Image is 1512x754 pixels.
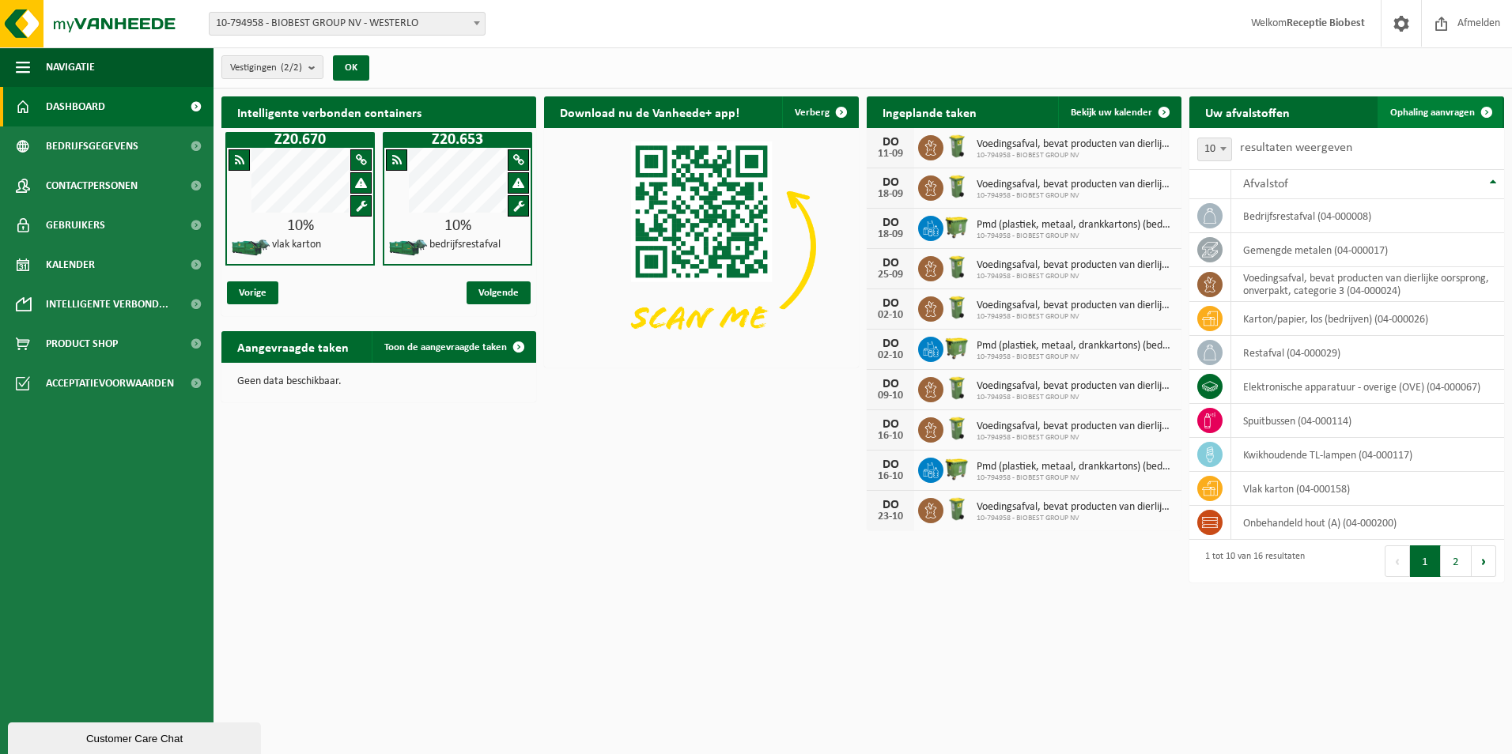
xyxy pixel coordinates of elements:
[1058,96,1180,128] a: Bekijk uw kalender
[875,350,906,361] div: 02-10
[977,272,1174,281] span: 10-794958 - BIOBEST GROUP NV
[943,213,970,240] img: WB-1100-HPE-GN-50
[977,380,1174,393] span: Voedingsafval, bevat producten van dierlijke oorsprong, onverpakt, categorie 3
[943,455,970,482] img: WB-1100-HPE-GN-50
[544,128,859,364] img: Download de VHEPlus App
[943,375,970,402] img: WB-0140-HPE-GN-50
[46,166,138,205] span: Contactpersonen
[875,297,906,310] div: DO
[943,415,970,442] img: WB-0140-HPE-GN-50
[1231,302,1504,336] td: karton/papier, los (bedrijven) (04-000026)
[977,232,1174,241] span: 10-794958 - BIOBEST GROUP NV
[875,390,906,402] div: 09-10
[46,205,105,245] span: Gebruikers
[943,334,970,361] img: WB-1100-HPE-GN-50
[544,96,755,127] h2: Download nu de Vanheede+ app!
[1385,545,1410,577] button: Previous
[46,364,174,403] span: Acceptatievoorwaarden
[1243,178,1288,190] span: Afvalstof
[372,331,535,363] a: Toon de aangevraagde taken
[1231,472,1504,506] td: vlak karton (04-000158)
[1410,545,1441,577] button: 1
[1231,438,1504,472] td: kwikhoudende TL-lampen (04-000117)
[1189,96,1306,127] h2: Uw afvalstoffen
[46,126,138,166] span: Bedrijfsgegevens
[977,259,1174,272] span: Voedingsafval, bevat producten van dierlijke oorsprong, onverpakt, categorie 3
[229,132,371,148] h1: Z20.670
[1231,404,1504,438] td: spuitbussen (04-000114)
[977,300,1174,312] span: Voedingsafval, bevat producten van dierlijke oorsprong, onverpakt, categorie 3
[1390,107,1475,118] span: Ophaling aanvragen
[46,285,168,324] span: Intelligente verbond...
[977,514,1174,523] span: 10-794958 - BIOBEST GROUP NV
[977,179,1174,191] span: Voedingsafval, bevat producten van dierlijke oorsprong, onverpakt, categorie 3
[46,245,95,285] span: Kalender
[1441,545,1472,577] button: 2
[1198,138,1231,160] span: 10
[237,376,520,387] p: Geen data beschikbaar.
[221,331,365,362] h2: Aangevraagde taken
[1231,506,1504,540] td: onbehandeld hout (A) (04-000200)
[782,96,857,128] button: Verberg
[384,342,507,352] span: Toon de aangevraagde taken
[231,238,270,258] img: HK-XZ-20-GN-01
[272,239,321,251] h4: vlak karton
[875,176,906,189] div: DO
[210,13,485,35] span: 10-794958 - BIOBEST GROUP NV - WESTERLO
[943,496,970,522] img: WB-0140-HPE-GN-50
[875,257,906,270] div: DO
[875,217,906,229] div: DO
[1071,107,1152,118] span: Bekijk uw kalender
[1197,544,1305,579] div: 1 tot 10 van 16 resultaten
[977,340,1174,352] span: Pmd (plastiek, metaal, drankkartons) (bedrijven)
[943,133,970,160] img: WB-0140-HPE-GN-50
[1472,545,1496,577] button: Next
[230,56,302,80] span: Vestigingen
[977,473,1174,483] span: 10-794958 - BIOBEST GROUP NV
[977,501,1174,514] span: Voedingsafval, bevat producten van dierlijke oorsprong, onverpakt, categorie 3
[875,310,906,321] div: 02-10
[977,138,1174,151] span: Voedingsafval, bevat producten van dierlijke oorsprong, onverpakt, categorie 3
[943,254,970,281] img: WB-0140-HPE-GN-50
[977,352,1174,362] span: 10-794958 - BIOBEST GROUP NV
[875,511,906,522] div: 23-10
[227,218,373,234] div: 10%
[875,418,906,431] div: DO
[46,324,118,364] span: Product Shop
[875,337,906,350] div: DO
[875,471,906,482] div: 16-10
[875,189,906,200] div: 18-09
[221,96,536,127] h2: Intelligente verbonden containers
[429,239,501,251] h4: bedrijfsrestafval
[977,420,1174,433] span: Voedingsafval, bevat producten van dierlijke oorsprong, onverpakt, categorie 3
[875,270,906,281] div: 25-09
[977,151,1174,160] span: 10-794958 - BIOBEST GROUP NV
[1378,96,1503,128] a: Ophaling aanvragen
[1231,267,1504,302] td: voedingsafval, bevat producten van dierlijke oorsprong, onverpakt, categorie 3 (04-000024)
[221,55,323,79] button: Vestigingen(2/2)
[875,458,906,471] div: DO
[875,499,906,511] div: DO
[227,281,278,304] span: Vorige
[867,96,992,127] h2: Ingeplande taken
[46,87,105,126] span: Dashboard
[1231,336,1504,370] td: restafval (04-000029)
[977,191,1174,201] span: 10-794958 - BIOBEST GROUP NV
[943,294,970,321] img: WB-0140-HPE-GN-50
[977,393,1174,402] span: 10-794958 - BIOBEST GROUP NV
[977,312,1174,322] span: 10-794958 - BIOBEST GROUP NV
[977,219,1174,232] span: Pmd (plastiek, metaal, drankkartons) (bedrijven)
[281,62,302,73] count: (2/2)
[875,431,906,442] div: 16-10
[467,281,531,304] span: Volgende
[209,12,486,36] span: 10-794958 - BIOBEST GROUP NV - WESTERLO
[384,218,531,234] div: 10%
[1231,233,1504,267] td: gemengde metalen (04-000017)
[977,433,1174,443] span: 10-794958 - BIOBEST GROUP NV
[1231,199,1504,233] td: bedrijfsrestafval (04-000008)
[388,238,428,258] img: HK-XZ-20-GN-01
[1287,17,1365,29] strong: Receptie Biobest
[875,229,906,240] div: 18-09
[1197,138,1232,161] span: 10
